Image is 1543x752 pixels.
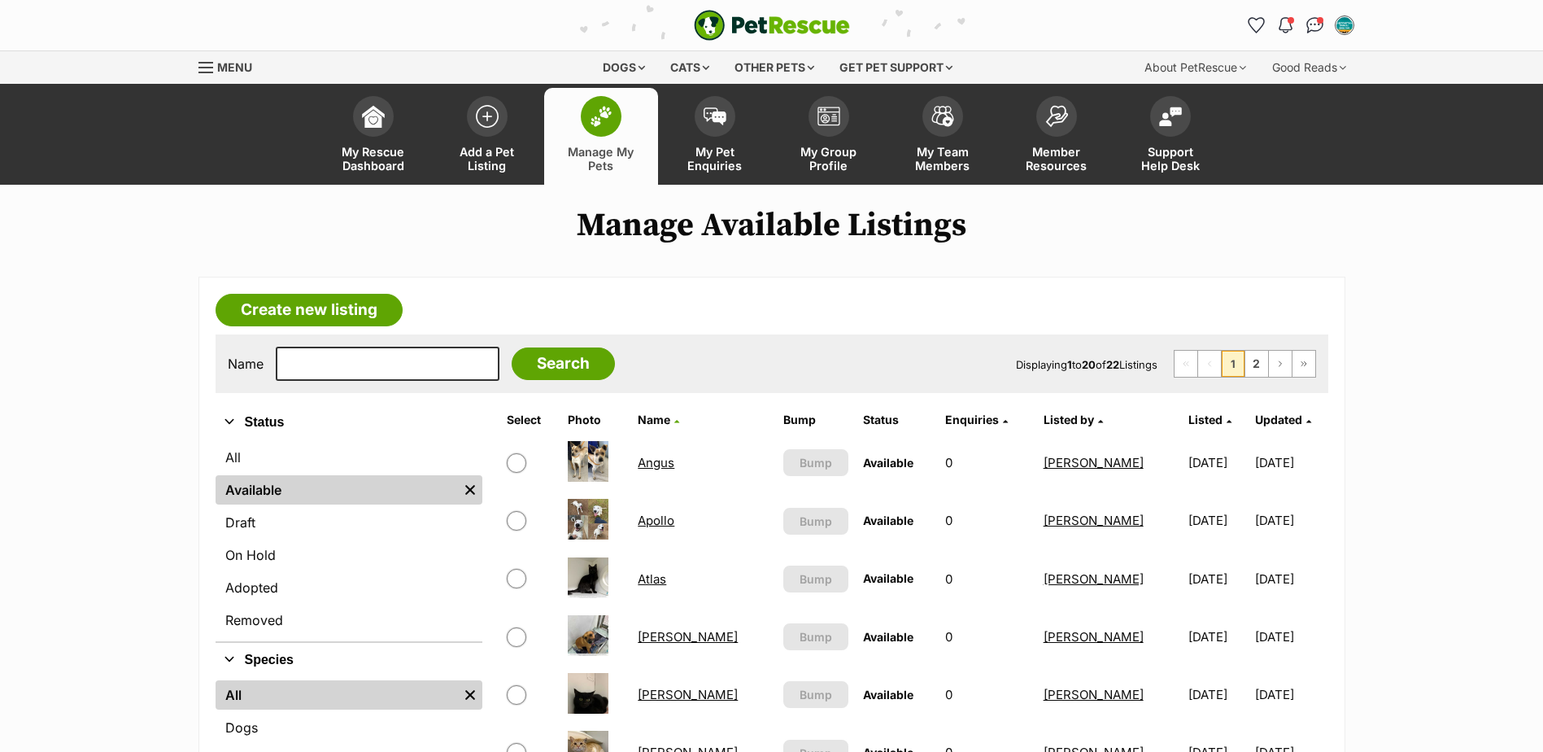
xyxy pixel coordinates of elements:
a: My Pet Enquiries [658,88,772,185]
button: Bump [783,508,849,535]
a: Menu [198,51,264,81]
a: Remove filter [458,680,482,710]
a: Member Resources [1000,88,1114,185]
a: Draft [216,508,482,537]
td: [DATE] [1255,435,1327,491]
span: Available [863,630,913,644]
a: Next page [1269,351,1292,377]
span: My Team Members [906,145,979,173]
nav: Pagination [1174,350,1316,378]
div: Get pet support [828,51,964,84]
a: Enquiries [945,413,1008,426]
a: Angus [638,455,674,470]
div: Status [216,439,482,641]
span: Listed by [1044,413,1094,426]
span: Manage My Pets [564,145,638,173]
span: Bump [800,513,832,530]
span: Bump [800,686,832,703]
a: Add a Pet Listing [430,88,544,185]
span: translation missing: en.admin.listings.index.attributes.enquiries [945,413,999,426]
a: All [216,443,482,472]
a: On Hold [216,540,482,570]
span: First page [1175,351,1197,377]
a: Support Help Desk [1114,88,1227,185]
a: Dogs [216,713,482,742]
strong: 1 [1067,358,1072,371]
button: Bump [783,681,849,708]
div: Other pets [723,51,826,84]
ul: Account quick links [1244,12,1358,38]
button: Notifications [1273,12,1299,38]
span: Page 1 [1222,351,1244,377]
td: [DATE] [1255,609,1327,665]
button: Bump [783,623,849,650]
span: Menu [217,60,252,74]
span: Available [863,514,913,527]
span: Displaying to of Listings [1016,358,1157,371]
span: My Group Profile [792,145,865,173]
span: Name [638,413,670,426]
a: Page 2 [1245,351,1268,377]
span: Available [863,688,913,702]
a: Apollo [638,513,674,528]
img: logo-e224e6f780fb5917bec1dbf3a21bbac754714ae5b6737aabdf751b685950b380.svg [694,10,850,41]
td: 0 [939,667,1035,723]
button: Bump [783,449,849,476]
span: Available [863,571,913,585]
span: Available [863,456,913,470]
span: Listed [1188,413,1223,426]
a: [PERSON_NAME] [1044,513,1144,528]
img: dashboard-icon-eb2f2d2d3e046f16d808141f083e7271f6b2e854fb5c12c21221c1fb7104beca.svg [362,105,385,128]
span: Bump [800,628,832,645]
button: Status [216,412,482,433]
a: [PERSON_NAME] [1044,687,1144,702]
span: My Rescue Dashboard [337,145,410,173]
th: Bump [777,407,856,433]
span: Member Resources [1020,145,1093,173]
a: PetRescue [694,10,850,41]
span: Bump [800,571,832,588]
a: [PERSON_NAME] [1044,629,1144,645]
img: add-pet-listing-icon-0afa8454b4691262ce3f59096e99ab1cd57d4a30225e0717b998d2c9b9846f56.svg [476,105,499,128]
img: pet-enquiries-icon-7e3ad2cf08bfb03b45e93fb7055b45f3efa6380592205ae92323e6603595dc1f.svg [704,107,726,125]
img: member-resources-icon-8e73f808a243e03378d46382f2149f9095a855e16c252ad45f914b54edf8863c.svg [1045,105,1068,127]
td: [DATE] [1182,551,1253,607]
input: Search [512,348,615,380]
th: Status [856,407,937,433]
a: Remove filter [458,475,482,505]
a: Manage My Pets [544,88,658,185]
a: Create new listing [216,294,403,326]
a: Favourites [1244,12,1270,38]
a: Listed [1188,413,1231,426]
img: help-desk-icon-fdf02630f3aa405de69fd3d07c3f3aa587a6932b1a1747fa1d2bba05be0121f9.svg [1159,107,1182,126]
td: [DATE] [1182,435,1253,491]
td: 0 [939,435,1035,491]
span: My Pet Enquiries [678,145,752,173]
td: 0 [939,609,1035,665]
td: 0 [939,492,1035,549]
a: Listed by [1044,413,1103,426]
a: Adopted [216,573,482,602]
button: My account [1332,12,1358,38]
a: My Group Profile [772,88,886,185]
img: notifications-46538b983faf8c2785f20acdc204bb7945ddae34d4c08c2a6579f10ce5e182be.svg [1279,17,1292,33]
a: [PERSON_NAME] [638,687,738,702]
td: 0 [939,551,1035,607]
label: Name [228,356,264,371]
div: About PetRescue [1133,51,1258,84]
button: Species [216,649,482,671]
a: My Team Members [886,88,1000,185]
strong: 20 [1082,358,1096,371]
td: [DATE] [1182,492,1253,549]
span: Support Help Desk [1134,145,1207,173]
img: group-profile-icon-3fa3cf56718a62981997c0bc7e787c4b2cf8bcc04b72c1350f741eb67cf2f40e.svg [817,107,840,126]
div: Dogs [591,51,656,84]
td: [DATE] [1255,551,1327,607]
td: [DATE] [1182,667,1253,723]
a: Updated [1255,413,1311,426]
img: Tameka Saville profile pic [1336,17,1353,33]
span: Add a Pet Listing [451,145,524,173]
a: [PERSON_NAME] [1044,571,1144,587]
a: Name [638,413,679,426]
td: [DATE] [1182,609,1253,665]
